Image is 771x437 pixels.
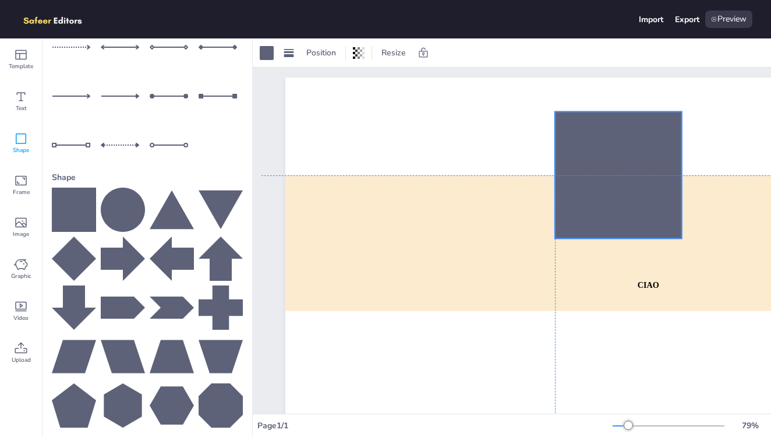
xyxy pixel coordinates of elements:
[705,10,752,28] div: Preview
[675,14,699,25] div: Export
[639,14,663,25] div: Import
[736,420,764,431] div: 79 %
[379,47,408,58] span: Resize
[12,355,31,365] span: Upload
[13,146,29,155] span: Shape
[9,62,33,71] span: Template
[52,167,243,188] div: Shape
[304,47,338,58] span: Position
[16,104,27,113] span: Text
[13,313,29,323] span: Video
[638,280,659,290] span: Ciao
[13,188,30,197] span: Frame
[13,230,29,239] span: Image
[11,272,31,281] span: Graphic
[257,420,613,431] div: Page 1 / 1
[19,10,99,28] img: logo.png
